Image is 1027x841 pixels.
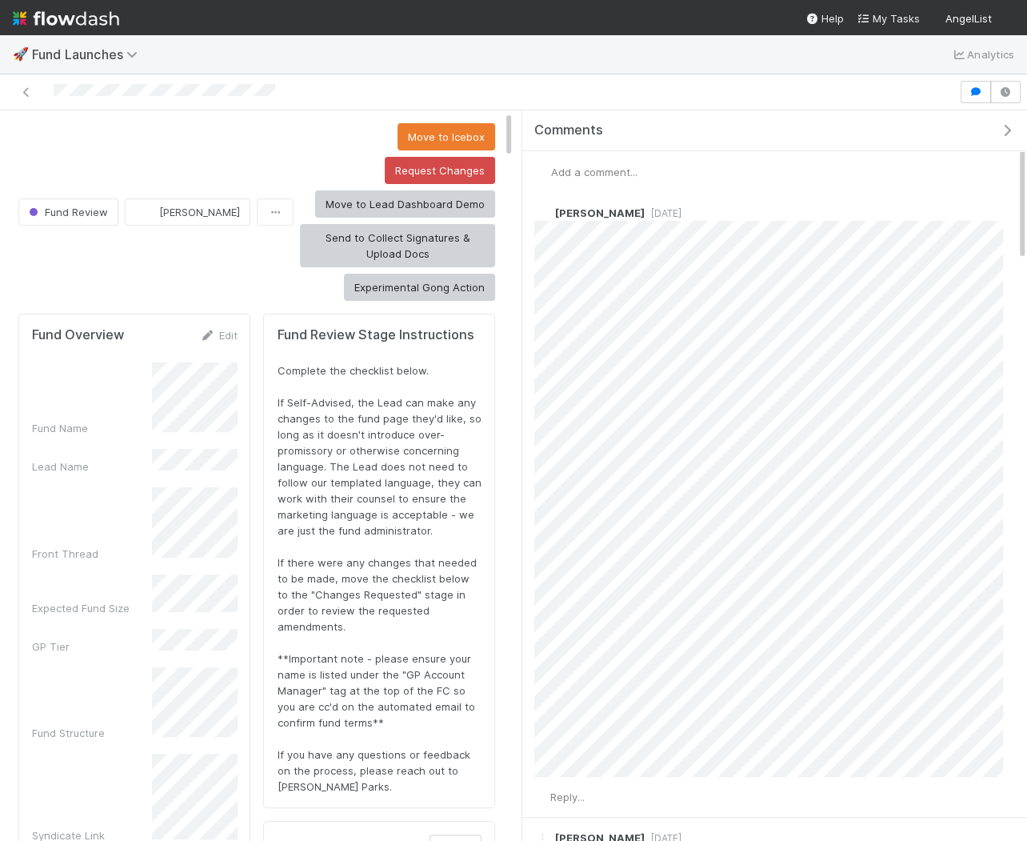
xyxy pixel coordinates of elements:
div: Help [805,10,844,26]
img: avatar_eed832e9-978b-43e4-b51e-96e46fa5184b.png [534,789,550,805]
span: Reply... [550,791,585,803]
span: Fund Review [26,206,108,218]
span: My Tasks [857,12,920,25]
span: [PERSON_NAME] [555,206,645,219]
button: Experimental Gong Action [344,274,495,301]
div: Fund Name [32,420,152,436]
a: Edit [199,329,237,342]
img: avatar_eed832e9-978b-43e4-b51e-96e46fa5184b.png [998,11,1014,27]
img: avatar_eed832e9-978b-43e4-b51e-96e46fa5184b.png [138,204,154,220]
button: Request Changes [385,157,495,184]
button: Move to Lead Dashboard Demo [315,190,495,218]
h5: Fund Review Stage Instructions [277,327,482,343]
button: Move to Icebox [398,123,495,150]
div: Front Thread [32,546,152,562]
div: Lead Name [32,459,152,475]
img: logo-inverted-e16ddd16eac7371096b0.svg [13,5,119,32]
img: avatar_eed832e9-978b-43e4-b51e-96e46fa5184b.png [535,164,551,180]
span: [PERSON_NAME] [159,206,240,218]
a: My Tasks [857,10,920,26]
div: Expected Fund Size [32,600,152,616]
div: Fund Structure [32,725,152,741]
span: [DATE] [645,207,681,219]
h5: Fund Overview [32,327,124,343]
span: Complete the checklist below. If Self-Advised, the Lead can make any changes to the fund page the... [277,364,484,793]
button: Send to Collect Signatures & Upload Docs [300,224,495,267]
a: Analytics [951,45,1014,64]
div: GP Tier [32,639,152,655]
button: Fund Review [18,198,118,226]
span: Comments [534,122,603,138]
img: avatar_04f2f553-352a-453f-b9fb-c6074dc60769.png [534,205,550,221]
span: 🚀 [13,47,29,61]
span: AngelList [945,12,992,25]
span: Add a comment... [551,166,637,178]
button: [PERSON_NAME] [125,198,250,226]
span: Fund Launches [32,46,146,62]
